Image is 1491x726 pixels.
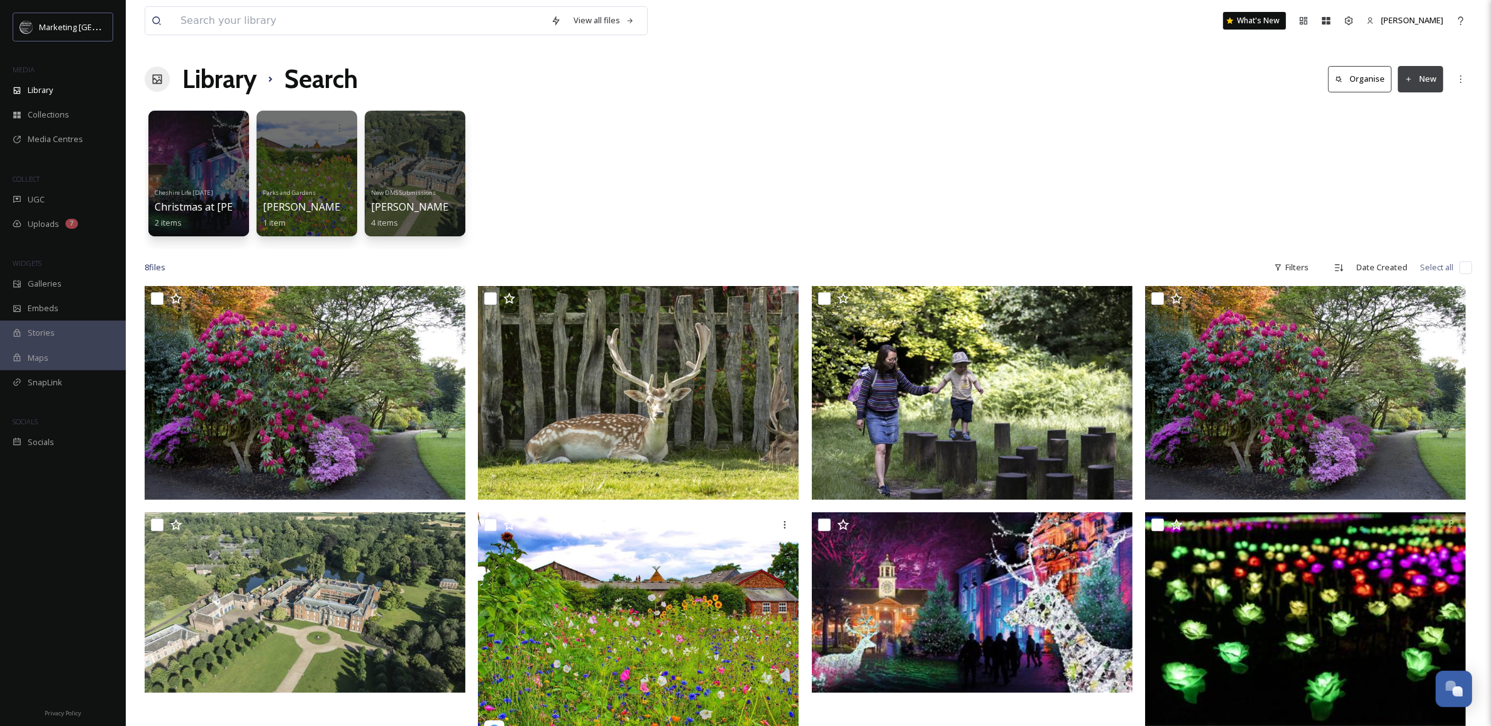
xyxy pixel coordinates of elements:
[155,185,380,228] a: Cheshire Life [DATE]Christmas at [PERSON_NAME] [PERSON_NAME]2 items
[28,133,83,145] span: Media Centres
[28,194,45,206] span: UGC
[13,174,40,184] span: COLLECT
[28,109,69,121] span: Collections
[263,189,316,197] span: Parks and Gardens
[155,217,182,228] span: 2 items
[28,377,62,388] span: SnapLink
[1328,66,1392,92] button: Organise
[263,217,285,228] span: 1 item
[28,436,54,448] span: Socials
[28,352,48,364] span: Maps
[13,65,35,74] span: MEDIA
[1360,8,1449,33] a: [PERSON_NAME]
[1350,255,1414,280] div: Date Created
[13,417,38,426] span: SOCIALS
[1436,671,1472,707] button: Open Chat
[1268,255,1315,280] div: Filters
[371,189,436,197] span: New DMS Submissions
[263,185,426,228] a: Parks and Gardens[PERSON_NAME] [PERSON_NAME]1 item
[1420,261,1453,273] span: Select all
[1145,286,1466,500] img: 152831.jpg
[182,60,257,98] a: Library
[28,218,59,230] span: Uploads
[371,185,609,228] a: New DMS Submissions[PERSON_NAME] [PERSON_NAME], National Trust4 items
[371,217,398,228] span: 4 items
[567,8,641,33] a: View all files
[13,258,42,268] span: WIDGETS
[39,21,158,33] span: Marketing [GEOGRAPHIC_DATA]
[284,60,358,98] h1: Search
[20,21,33,33] img: MC-Logo-01.svg
[812,512,1133,693] img: Dunham%20Christmas%20Winter%20Lights%20copyright%20National%20Trust%20-%20Richard%20Haughton.jpg
[145,261,165,273] span: 8 file s
[263,200,426,214] span: [PERSON_NAME] [PERSON_NAME]
[28,278,62,290] span: Galleries
[812,286,1133,500] img: 1581447.jpg
[371,200,609,214] span: [PERSON_NAME] [PERSON_NAME], National Trust
[28,302,58,314] span: Embeds
[1145,512,1466,726] img: Dunham%20Massey%20Illuminated%20Roses%20@SonyMusic.jpg
[28,84,53,96] span: Library
[1398,66,1443,92] button: New
[1381,14,1443,26] span: [PERSON_NAME]
[155,189,213,197] span: Cheshire Life [DATE]
[174,7,545,35] input: Search your library
[65,219,78,229] div: 7
[45,709,81,717] span: Privacy Policy
[45,705,81,720] a: Privacy Policy
[155,200,380,214] span: Christmas at [PERSON_NAME] [PERSON_NAME]
[145,512,465,692] img: 1855905.jpg
[1223,12,1286,30] a: What's New
[28,327,55,339] span: Stories
[145,286,465,500] img: 152831.jpg
[478,286,799,500] img: 1856132.jpg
